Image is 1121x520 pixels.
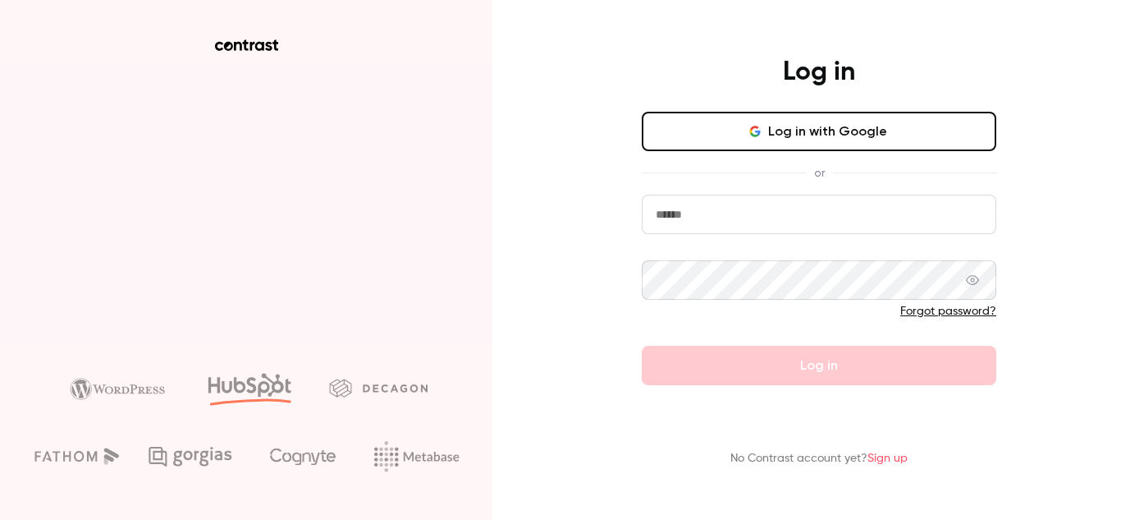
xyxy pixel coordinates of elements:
[867,453,908,464] a: Sign up
[730,450,908,467] p: No Contrast account yet?
[329,379,428,397] img: decagon
[806,164,833,182] span: or
[642,112,996,151] button: Log in with Google
[783,56,855,89] h4: Log in
[900,306,996,317] a: Forgot password?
